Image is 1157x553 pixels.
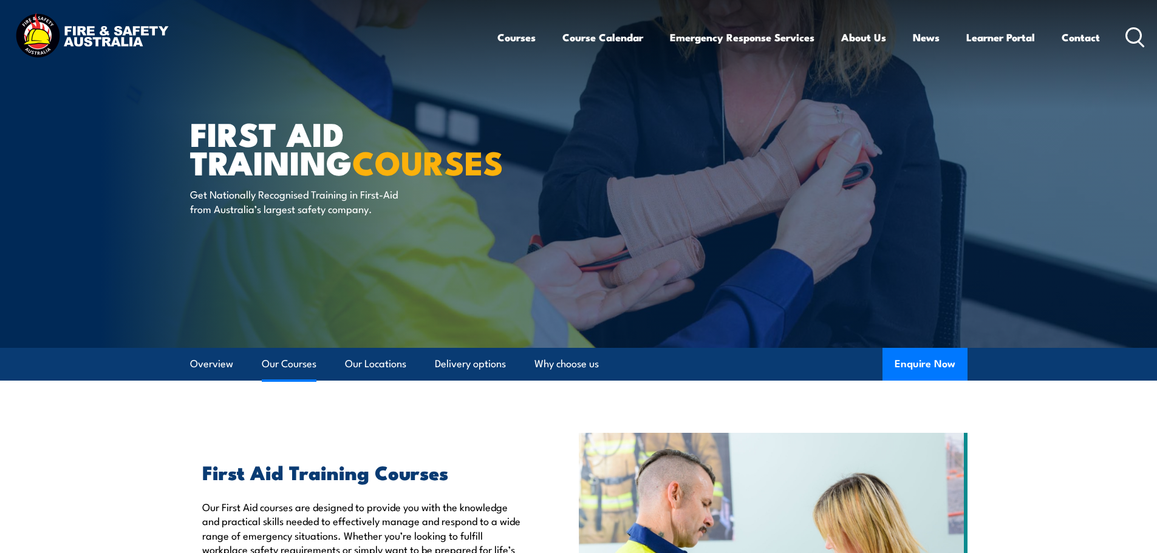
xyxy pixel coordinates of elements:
[190,187,412,215] p: Get Nationally Recognised Training in First-Aid from Australia’s largest safety company.
[497,21,536,53] a: Courses
[562,21,643,53] a: Course Calendar
[966,21,1035,53] a: Learner Portal
[262,348,316,380] a: Our Courses
[670,21,814,53] a: Emergency Response Services
[435,348,506,380] a: Delivery options
[841,21,886,53] a: About Us
[913,21,940,53] a: News
[534,348,599,380] a: Why choose us
[202,463,523,480] h2: First Aid Training Courses
[345,348,406,380] a: Our Locations
[882,348,968,381] button: Enquire Now
[352,136,503,186] strong: COURSES
[190,119,490,175] h1: First Aid Training
[1062,21,1100,53] a: Contact
[190,348,233,380] a: Overview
